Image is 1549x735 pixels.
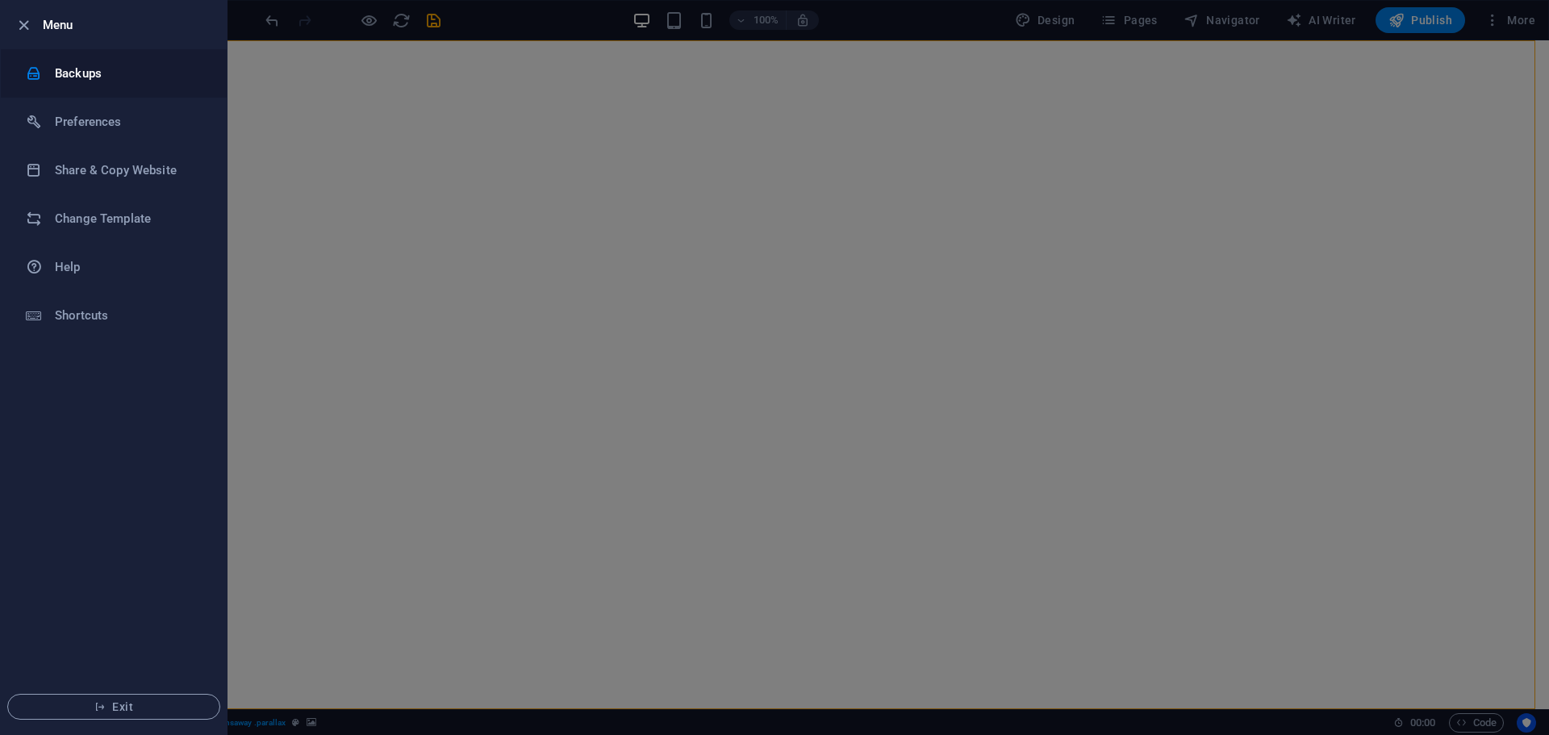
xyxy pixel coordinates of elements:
[21,700,207,713] span: Exit
[43,15,214,35] h6: Menu
[55,306,204,325] h6: Shortcuts
[1,243,227,291] a: Help
[55,161,204,180] h6: Share & Copy Website
[55,64,204,83] h6: Backups
[55,257,204,277] h6: Help
[55,209,204,228] h6: Change Template
[7,694,220,720] button: Exit
[55,112,204,132] h6: Preferences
